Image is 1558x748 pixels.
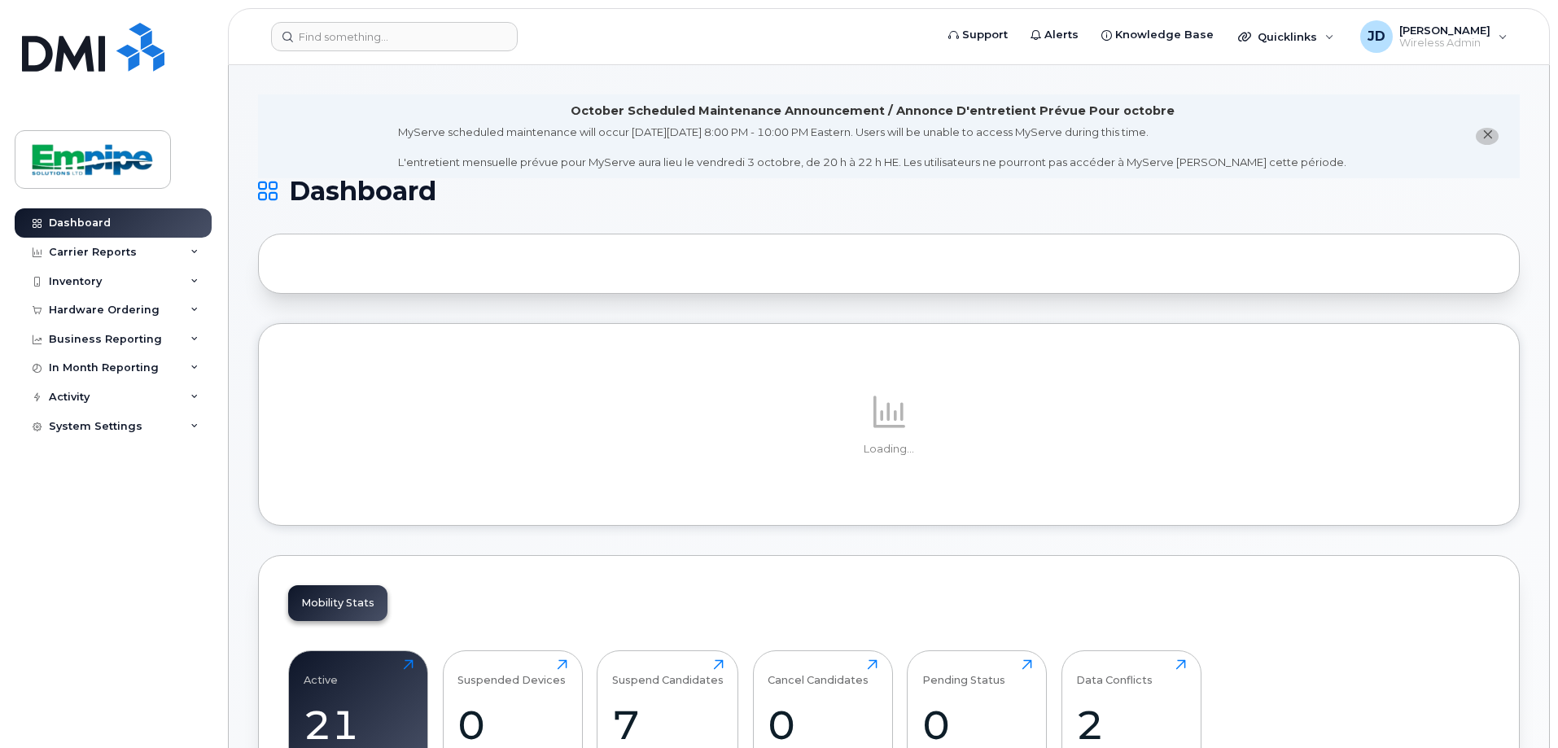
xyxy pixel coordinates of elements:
span: Dashboard [289,179,436,203]
div: Active [304,659,338,686]
div: Data Conflicts [1076,659,1153,686]
div: Pending Status [922,659,1005,686]
div: Suspend Candidates [612,659,724,686]
button: close notification [1476,128,1499,145]
div: Cancel Candidates [768,659,869,686]
div: October Scheduled Maintenance Announcement / Annonce D'entretient Prévue Pour octobre [571,103,1175,120]
div: Suspended Devices [457,659,566,686]
div: MyServe scheduled maintenance will occur [DATE][DATE] 8:00 PM - 10:00 PM Eastern. Users will be u... [398,125,1346,170]
p: Loading... [288,442,1490,457]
